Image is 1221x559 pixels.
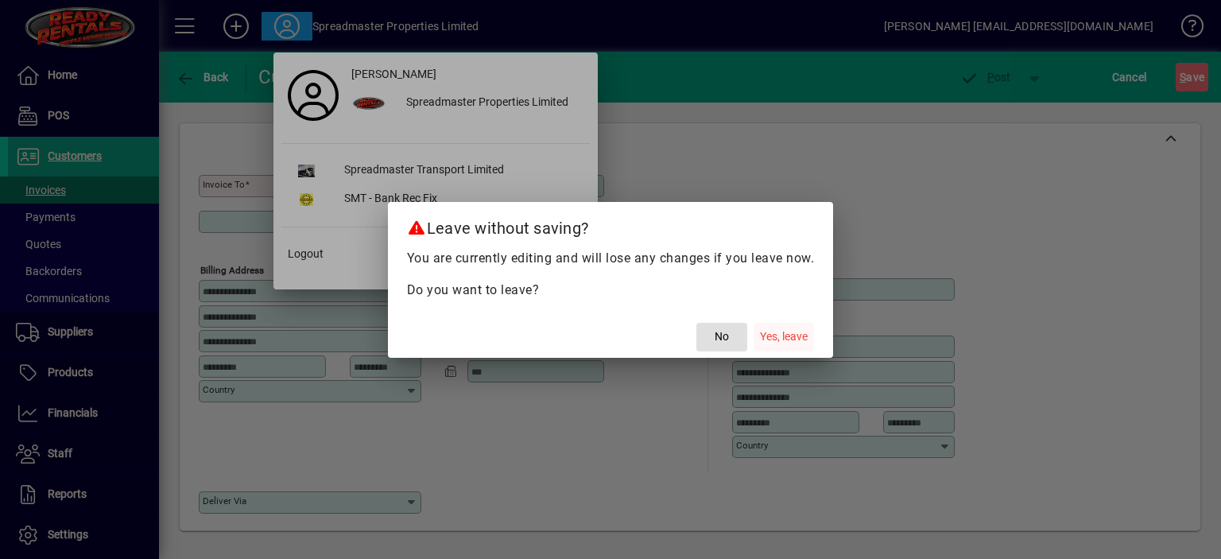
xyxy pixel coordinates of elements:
p: Do you want to leave? [407,281,815,300]
span: No [715,328,729,345]
span: Yes, leave [760,328,808,345]
button: Yes, leave [754,323,814,351]
p: You are currently editing and will lose any changes if you leave now. [407,249,815,268]
button: No [696,323,747,351]
h2: Leave without saving? [388,202,834,248]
